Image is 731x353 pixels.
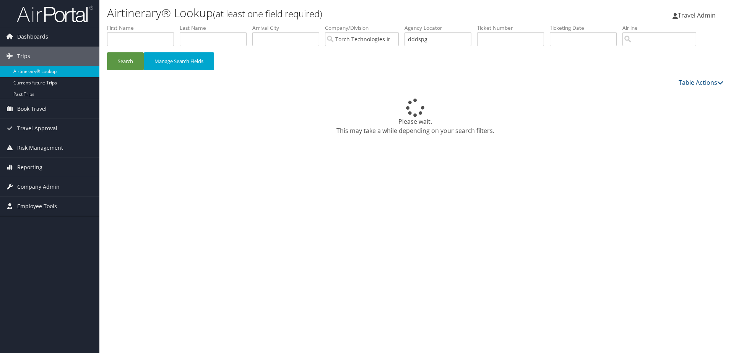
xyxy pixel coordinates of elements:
label: Arrival City [252,24,325,32]
div: Please wait. This may take a while depending on your search filters. [107,99,723,135]
label: Ticketing Date [550,24,622,32]
span: Travel Approval [17,119,57,138]
label: Last Name [180,24,252,32]
label: First Name [107,24,180,32]
span: Reporting [17,158,42,177]
span: Risk Management [17,138,63,157]
span: Travel Admin [678,11,716,19]
span: Trips [17,47,30,66]
span: Employee Tools [17,197,57,216]
a: Travel Admin [673,4,723,27]
label: Airline [622,24,702,32]
small: (at least one field required) [213,7,322,20]
label: Agency Locator [404,24,477,32]
h1: Airtinerary® Lookup [107,5,518,21]
button: Search [107,52,144,70]
span: Dashboards [17,27,48,46]
span: Company Admin [17,177,60,196]
label: Ticket Number [477,24,550,32]
span: Book Travel [17,99,47,118]
label: Company/Division [325,24,404,32]
a: Table Actions [679,78,723,87]
button: Manage Search Fields [144,52,214,70]
img: airportal-logo.png [17,5,93,23]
